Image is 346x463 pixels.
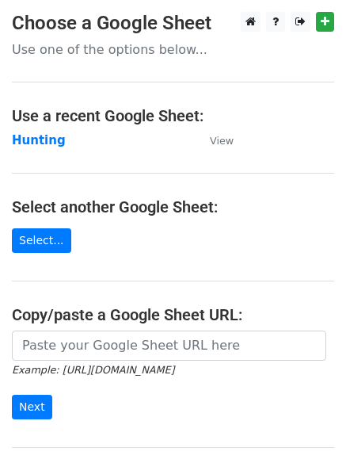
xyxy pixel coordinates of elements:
[12,395,52,419] input: Next
[12,12,334,35] h3: Choose a Google Sheet
[12,331,326,361] input: Paste your Google Sheet URL here
[12,305,334,324] h4: Copy/paste a Google Sheet URL:
[12,364,174,376] small: Example: [URL][DOMAIN_NAME]
[12,41,334,58] p: Use one of the options below...
[12,228,71,253] a: Select...
[194,133,234,147] a: View
[12,197,334,216] h4: Select another Google Sheet:
[210,135,234,147] small: View
[12,133,66,147] a: Hunting
[12,106,334,125] h4: Use a recent Google Sheet:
